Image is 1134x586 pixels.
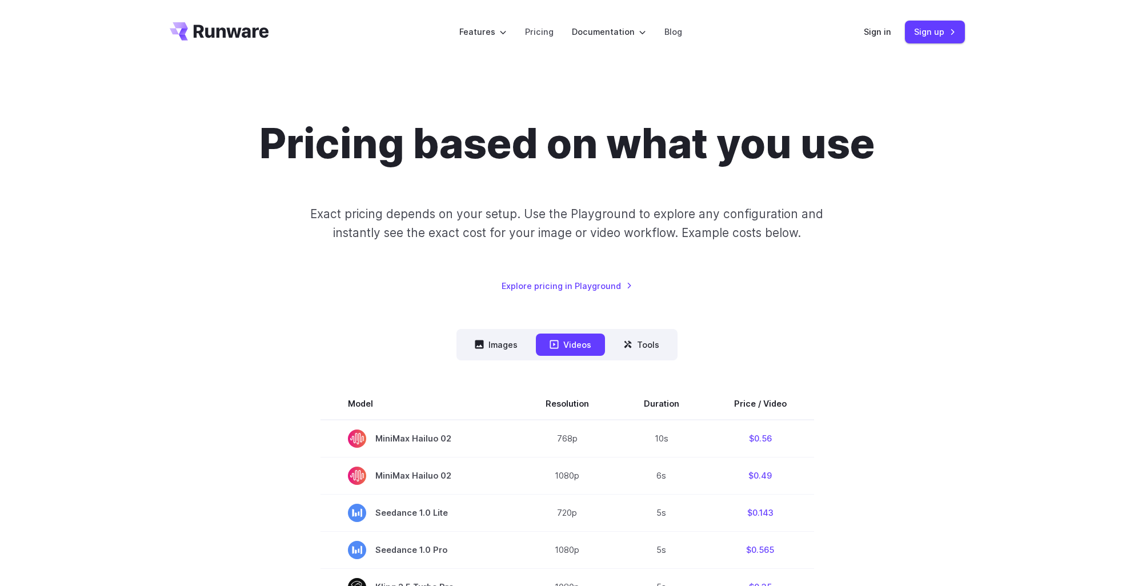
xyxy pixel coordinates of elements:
a: Pricing [525,25,554,38]
span: MiniMax Hailuo 02 [348,467,491,485]
td: 1080p [518,531,616,568]
a: Blog [664,25,682,38]
p: Exact pricing depends on your setup. Use the Playground to explore any configuration and instantl... [288,204,845,243]
button: Videos [536,334,605,356]
a: Sign in [864,25,891,38]
td: 5s [616,531,707,568]
label: Features [459,25,507,38]
a: Sign up [905,21,965,43]
th: Price / Video [707,388,814,420]
td: 768p [518,420,616,457]
a: Explore pricing in Playground [502,279,632,292]
h1: Pricing based on what you use [259,119,875,168]
td: $0.143 [707,494,814,531]
td: 720p [518,494,616,531]
th: Model [320,388,518,420]
button: Images [461,334,531,356]
td: 10s [616,420,707,457]
td: 5s [616,494,707,531]
label: Documentation [572,25,646,38]
th: Resolution [518,388,616,420]
button: Tools [610,334,673,356]
span: Seedance 1.0 Lite [348,504,491,522]
td: $0.49 [707,457,814,494]
td: 6s [616,457,707,494]
td: 1080p [518,457,616,494]
td: $0.56 [707,420,814,457]
span: Seedance 1.0 Pro [348,541,491,559]
th: Duration [616,388,707,420]
span: MiniMax Hailuo 02 [348,430,491,448]
td: $0.565 [707,531,814,568]
a: Go to / [170,22,269,41]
